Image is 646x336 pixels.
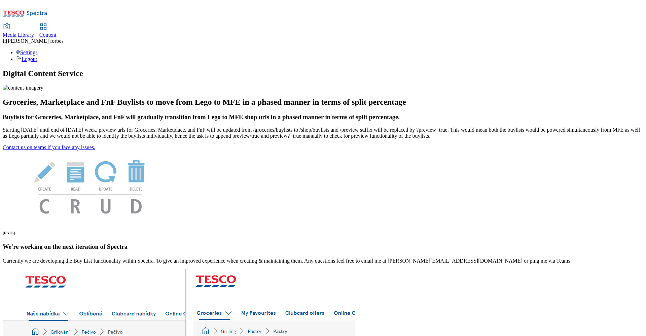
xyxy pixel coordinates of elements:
[3,113,643,121] h3: Buylists for Groceries, Marketplace, and FnF will gradually transition from Lego to MFE shop urls...
[3,231,643,235] h6: [DATE]
[3,38,6,44] span: lf
[3,85,43,91] img: content-imagery
[16,56,37,62] a: Logout
[3,144,95,150] a: Contact us on teams if you face any issues.
[3,98,643,107] h2: Groceries, Marketplace and FnF Buylists to move from Lego to MFE in a phased manner in terms of s...
[3,243,643,250] h3: We're working on the next iteration of Spectra
[16,49,38,55] a: Settings
[3,32,34,38] span: Media Library
[3,258,643,264] p: Currently we are developing the Buy List functionality within Spectra. To give an improved experi...
[3,127,643,139] p: Starting [DATE] until end of [DATE] week, preview urls for Groceries, Marketplace, and FnF will b...
[3,24,34,38] a: Media Library
[39,24,57,38] a: Content
[39,32,57,38] span: Content
[6,38,64,44] span: [PERSON_NAME] forbes
[3,69,643,78] h1: Digital Content Service
[3,150,178,221] img: News Image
